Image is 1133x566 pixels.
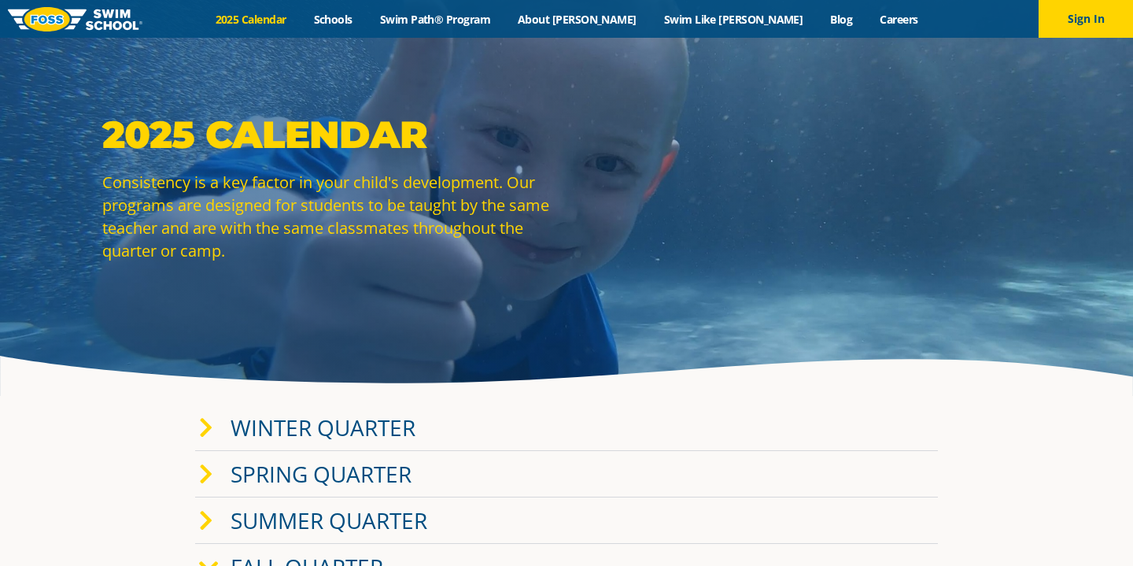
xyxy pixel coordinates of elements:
strong: 2025 Calendar [102,112,427,157]
a: 2025 Calendar [201,12,300,27]
a: Winter Quarter [231,412,415,442]
a: Summer Quarter [231,505,427,535]
a: Blog [817,12,866,27]
a: About [PERSON_NAME] [504,12,651,27]
a: Spring Quarter [231,459,411,489]
img: FOSS Swim School Logo [8,7,142,31]
a: Schools [300,12,366,27]
a: Swim Path® Program [366,12,504,27]
a: Swim Like [PERSON_NAME] [650,12,817,27]
p: Consistency is a key factor in your child's development. Our programs are designed for students t... [102,171,559,262]
a: Careers [866,12,932,27]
